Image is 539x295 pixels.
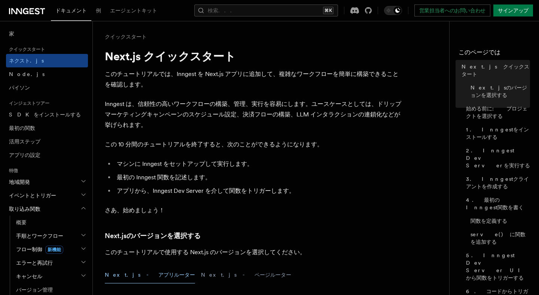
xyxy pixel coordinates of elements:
a: SDKをインストールする [6,108,88,121]
a: アプリの設定 [6,148,88,162]
font: 営業担当者へのお問い合わせ [419,7,485,13]
button: 地域開発 [6,175,88,189]
a: Next.js クイックスタート [459,60,530,81]
a: Next.jsのバージョンを選択する [105,231,201,241]
font: 5. Inngest Dev Server UIから関数をトリガーする [466,252,526,281]
button: ダークモードを切り替える [384,6,402,15]
a: 家 [6,27,88,40]
font: 取り込み関数 [9,206,40,212]
button: 手順とワークフロー [13,229,88,243]
font: キャンセル [16,273,42,279]
a: 活用ステップ [6,135,88,148]
button: エラーと再試行 [13,256,88,270]
font: ドキュメント [55,7,87,13]
font: インジェストツアー [9,101,49,106]
font: Node.js [9,71,45,77]
a: Node.js [6,67,88,81]
font: さあ、始めましょう！ [105,207,165,214]
a: 1. Inngestをインストールする [463,123,530,144]
font: アプリから、Inngest Dev Server を介して関数をトリガーします。 [117,187,295,194]
a: 関数を定義する [468,214,530,228]
font: Next.jsのバージョンを選択する [471,85,527,98]
font: 最初の関数 [9,125,35,131]
font: Next.js - ページルーター [201,272,291,278]
font: 新機能 [48,247,61,252]
font: エージェントキット [110,7,157,13]
font: serve() に関数を追加する [471,231,526,245]
font: 家 [9,31,14,37]
font: 検索... [208,7,236,13]
a: 4. 最初のInngest関数を書く [463,193,530,214]
font: パイソン [9,85,30,91]
a: 3. Inngestクライアントを作成する [463,172,530,193]
font: ネクスト.js [9,58,44,64]
button: 検索...⌘K [194,4,338,16]
font: 1. Inngestをインストールする [466,127,529,140]
font: Next.js - アプリルーター [105,272,195,278]
font: 始める前に: プロジェクトを選択する [466,106,527,119]
a: エージェントキット [106,2,162,20]
font: 概要 [16,219,27,225]
a: 5. Inngest Dev Server UIから関数をトリガーする [463,249,530,285]
font: 関数を定義する [471,218,507,224]
a: 2. Inngest Dev Serverを実行する [463,144,530,172]
a: 例 [91,2,106,20]
font: イベントとトリガー [9,192,56,198]
a: serve() に関数を追加する [468,228,530,249]
font: アプリの設定 [9,152,40,158]
a: 始める前に: プロジェクトを選択する [463,102,530,123]
button: キャンセル [13,270,88,283]
font: クイックスタート [105,34,147,40]
font: フロー制御 [16,246,42,252]
a: ドキュメント [51,2,91,21]
font: エラーと再試行 [16,260,53,266]
font: このチュートリアルで使用する Next.js のバージョンを選択してください。 [105,249,306,256]
a: サインアップ [493,4,533,16]
font: Next.jsのバージョンを選択する [105,232,201,240]
font: バージョン管理 [16,287,53,293]
font: 2. Inngest Dev Serverを実行する [466,147,530,168]
font: クイックスタート [9,47,45,52]
font: 例 [96,7,101,13]
a: クイックスタート [105,33,147,40]
button: フロー制御新機能 [13,243,88,256]
a: 営業担当者へのお問い合わせ [414,4,490,16]
a: ネクスト.js [6,54,88,67]
font: 特徴 [9,168,18,173]
font: マシンに Inngest をセットアップして実行します。 [117,160,253,167]
kbd: ⌘K [323,7,334,14]
a: パイソン [6,81,88,94]
font: 活用ステップ [9,139,40,145]
button: 取り込み関数 [6,202,88,216]
font: このチュートリアルでは、Inngest を Next.js アプリに追加して、複雑なワークフローを簡単に構築できることを確認します。 [105,70,399,88]
font: この 10 分間のチュートリアルを終了すると、次のことができるようになります。 [105,141,323,148]
font: 3. Inngestクライアントを作成する [466,176,529,189]
font: このページでは [459,49,500,56]
font: 手順とワークフロー [16,233,63,239]
font: SDKをインストールする [9,112,81,118]
font: 地域開発 [9,179,30,185]
font: サインアップ [498,7,529,13]
font: 4. 最初のInngest関数を書く [466,197,524,210]
a: Next.jsのバージョンを選択する [468,81,530,102]
a: 概要 [13,216,88,229]
button: イベントとトリガー [6,189,88,202]
font: Next.js クイックスタート [105,49,236,63]
a: 最初の関数 [6,121,88,135]
font: Inngest は、信頼性の高いワークフローの構築、管理、実行を容易にします。ユースケースとしては、ドリップマーケティングキャンペーンのスケジュール設定、決済フローの構築、LLM インタラクショ... [105,100,401,128]
font: Next.js クイックスタート [462,64,529,77]
font: 最初の Inngest 関数を記述します。 [117,174,211,181]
